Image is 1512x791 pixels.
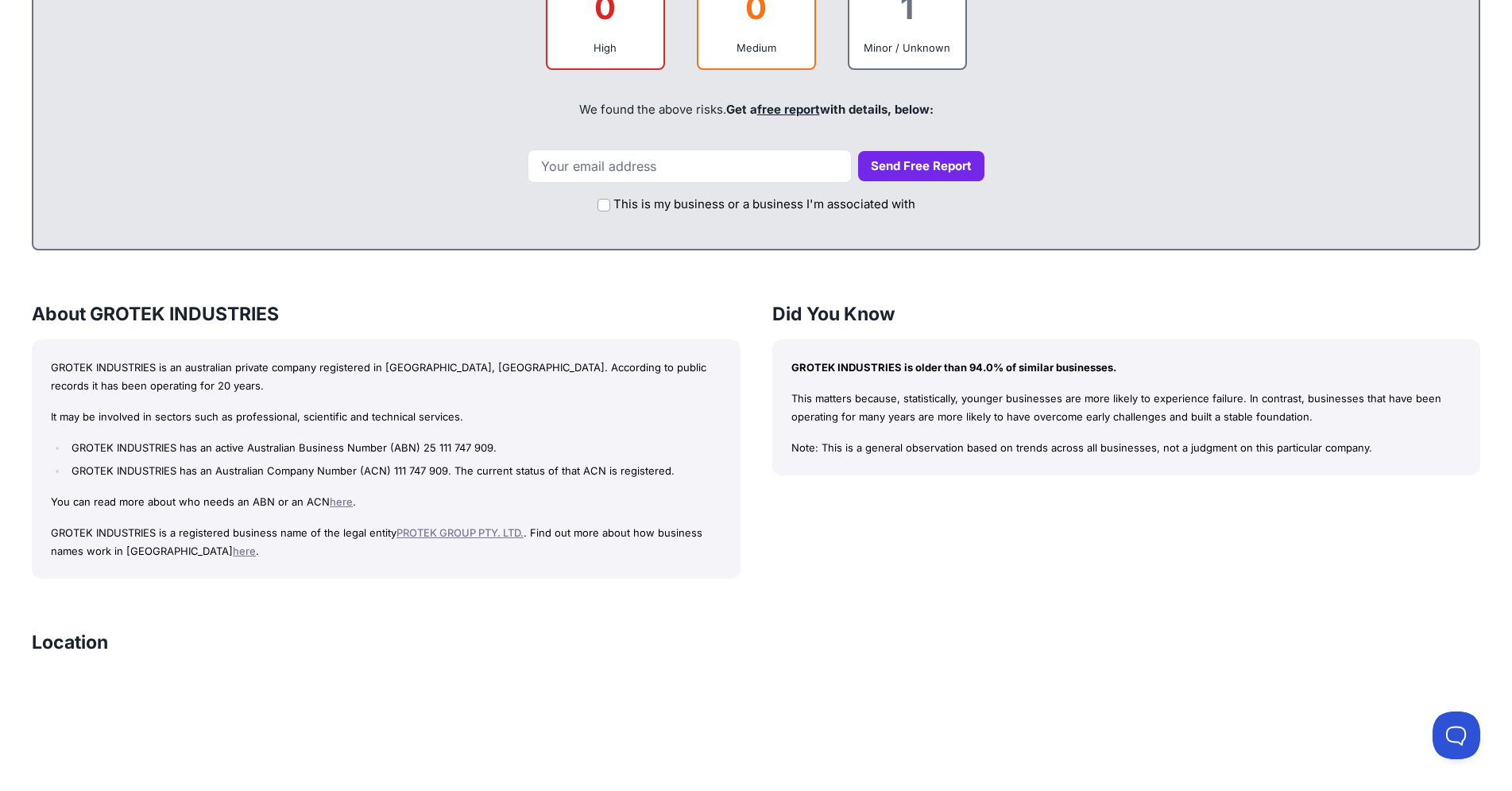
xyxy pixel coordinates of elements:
label: This is my business or a business I'm associated with [613,196,915,214]
div: High [560,40,651,56]
a: PROTEK GROUP PTY. LTD. [396,526,524,539]
a: here [330,495,353,508]
h3: Location [32,630,108,655]
input: Your email address [528,149,852,183]
li: GROTEK INDUSTRIES has an active Australian Business Number (ABN) 25 111 747 909. [68,439,721,457]
p: GROTEK INDUSTRIES is a registered business name of the legal entity . Find out more about how bus... [51,524,721,560]
a: free report [757,102,820,117]
h3: About GROTEK INDUSTRIES [32,301,741,327]
div: Medium [711,40,802,56]
span: Get a with details, below: [726,102,934,117]
p: Note: This is a general observation based on trends across all businesses, not a judgment on this... [791,439,1462,457]
p: It may be involved in sectors such as professional, scientific and technical services. [51,408,721,426]
p: You can read more about who needs an ABN or an ACN . [51,493,721,511]
div: We found the above risks. [49,83,1463,137]
p: GROTEK INDUSTRIES is older than 94.0% of similar businesses. [791,359,1462,377]
div: Minor / Unknown [862,40,953,56]
a: here [233,545,256,557]
p: GROTEK INDUSTRIES is an australian private company registered in [GEOGRAPHIC_DATA], [GEOGRAPHIC_D... [51,359,721,395]
button: Send Free Report [858,151,984,182]
iframe: Toggle Customer Support [1433,712,1480,759]
h3: Did You Know [772,301,1481,327]
li: GROTEK INDUSTRIES has an Australian Company Number (ACN) 111 747 909. The current status of that ... [68,462,721,480]
p: This matters because, statistically, younger businesses are more likely to experience failure. In... [791,390,1462,426]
